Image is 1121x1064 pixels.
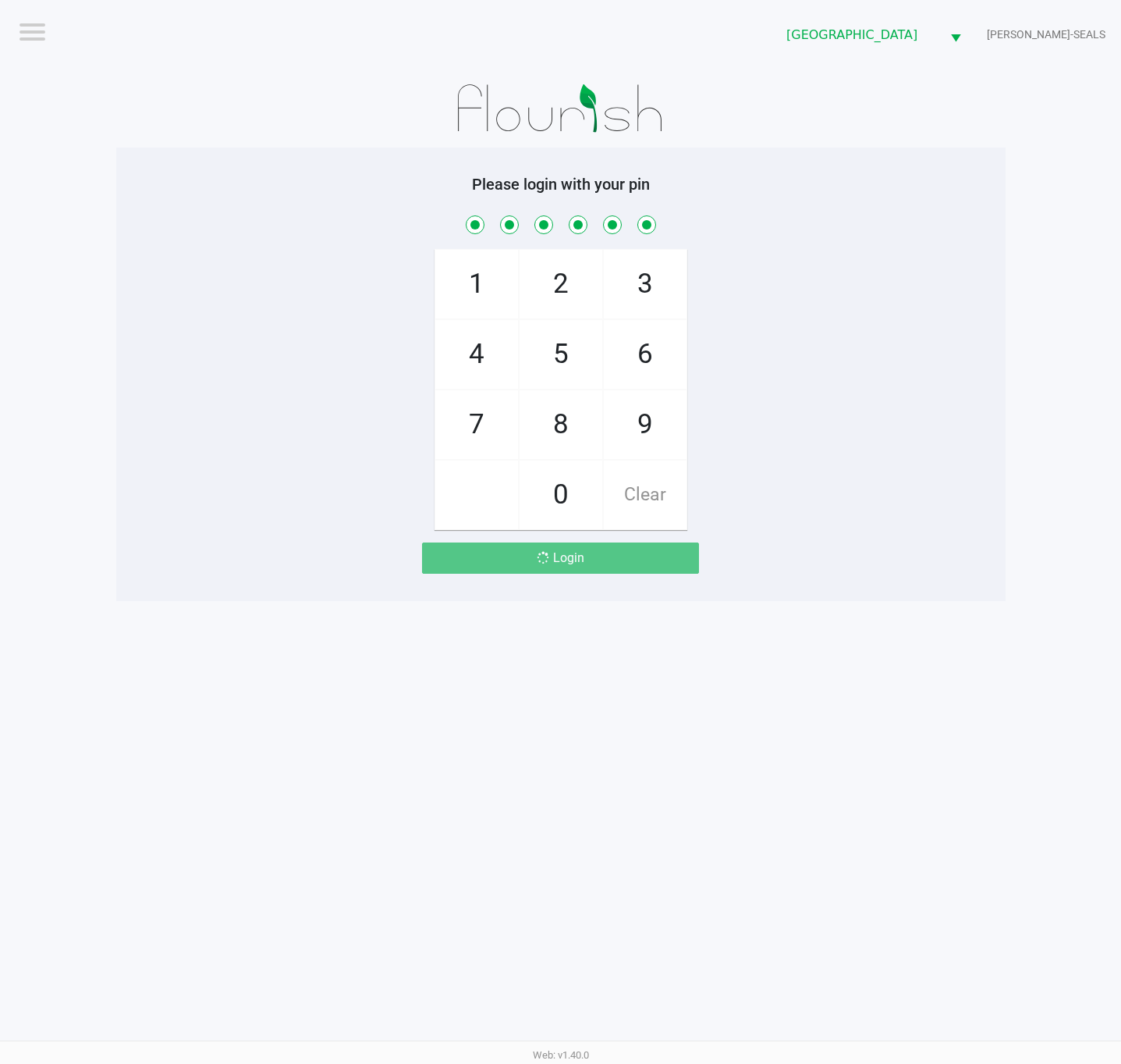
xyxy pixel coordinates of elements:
span: 4 [435,320,518,389]
span: [PERSON_NAME]-SEALS [987,27,1105,43]
span: 6 [604,320,686,389]
span: Web: v1.40.0 [533,1049,589,1061]
span: 9 [604,390,686,459]
button: Select [941,16,970,53]
span: 1 [435,250,518,318]
span: 8 [520,390,602,459]
span: Clear [604,461,686,529]
span: 7 [435,390,518,459]
span: 0 [520,461,602,529]
span: [GEOGRAPHIC_DATA] [786,26,931,44]
h5: Please login with your pin [128,175,994,194]
span: 5 [520,320,602,389]
span: 3 [604,250,686,318]
span: 2 [520,250,602,318]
